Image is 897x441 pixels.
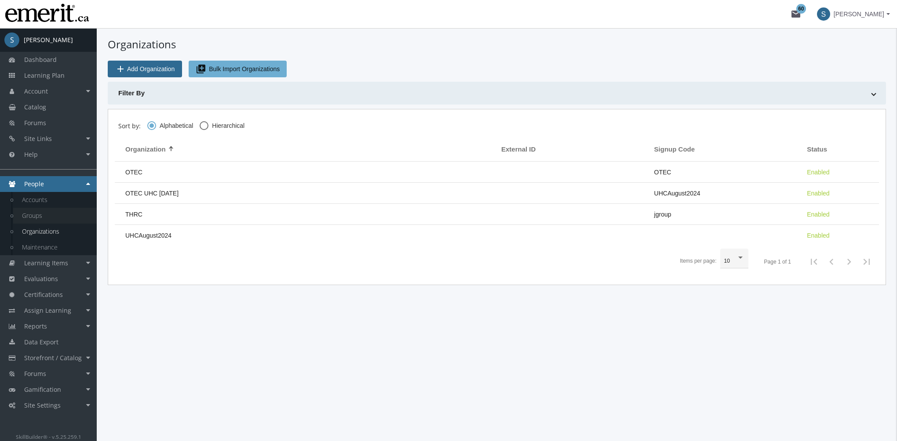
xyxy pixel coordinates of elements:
[840,253,858,271] button: Next page
[680,257,716,265] div: Items per page:
[24,119,46,127] span: Forums
[24,306,71,314] span: Assign Learning
[724,258,744,264] mat-select: Items per page:
[654,145,695,154] span: Signup Code
[24,290,63,299] span: Certifications
[24,369,46,378] span: Forums
[817,7,830,21] span: S
[24,385,61,394] span: Gamification
[654,169,671,176] span: OTEC
[654,190,700,197] span: UHCAugust2024
[791,9,801,19] mat-icon: mail
[118,122,141,130] mat-label: Sort by:
[654,211,671,218] span: jgroup
[24,55,57,64] span: Dashboard
[24,103,46,111] span: Catalog
[24,134,52,143] span: Site Links
[125,169,142,176] span: OTEC
[125,232,171,239] span: UHCAugust2024
[24,150,38,159] span: Help
[125,145,174,154] div: Organization
[127,61,175,77] span: Add Organization
[858,253,875,271] button: Last page
[189,61,287,77] button: Bulk Import Organizations
[24,180,44,188] span: People
[24,259,68,267] span: Learning Items
[807,169,829,176] span: Enabled
[115,64,126,74] mat-icon: add
[13,192,97,208] a: Accounts
[834,6,884,22] span: [PERSON_NAME]
[724,258,730,264] span: 10
[13,208,97,224] a: Groups
[24,87,48,95] span: Account
[501,145,536,154] span: External ID
[208,121,244,130] span: Hierarchical
[13,224,97,239] a: Organizations
[24,338,58,346] span: Data Export
[24,354,82,362] span: Storefront / Catalog
[807,145,827,154] span: Status
[108,61,182,77] button: Add Organization
[807,232,829,239] span: Enabled
[156,121,193,130] span: Alphabetical
[196,64,206,74] mat-icon: library_add
[807,190,829,197] span: Enabled
[764,258,791,266] div: Page 1 of 1
[24,275,58,283] span: Evaluations
[4,33,19,47] span: S
[108,82,886,105] mat-expansion-panel-header: Filter By
[24,36,73,44] div: [PERSON_NAME]
[823,253,840,271] button: Previous page
[125,145,166,154] span: Organization
[209,61,280,77] span: Bulk Import Organizations
[807,211,829,218] span: Enabled
[118,88,865,98] mat-panel-title: Filter By
[125,211,142,218] span: THRC
[16,433,81,440] small: SkillBuilder® - v.5.25.259.1
[24,401,61,409] span: Site Settings
[108,37,886,52] h1: Organizations
[805,253,823,271] button: First Page
[24,322,47,330] span: Reports
[13,239,97,255] a: Maintenance
[125,190,179,197] span: OTEC UHC August 2024
[24,71,65,80] span: Learning Plan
